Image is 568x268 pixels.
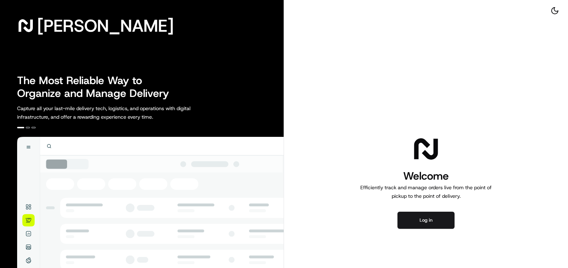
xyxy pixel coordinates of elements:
h1: Welcome [357,169,495,183]
h2: The Most Reliable Way to Organize and Manage Delivery [17,74,177,100]
span: [PERSON_NAME] [37,19,174,33]
p: Capture all your last-mile delivery tech, logistics, and operations with digital infrastructure, ... [17,104,223,121]
p: Efficiently track and manage orders live from the point of pickup to the point of delivery. [357,183,495,200]
button: Log in [397,212,455,229]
